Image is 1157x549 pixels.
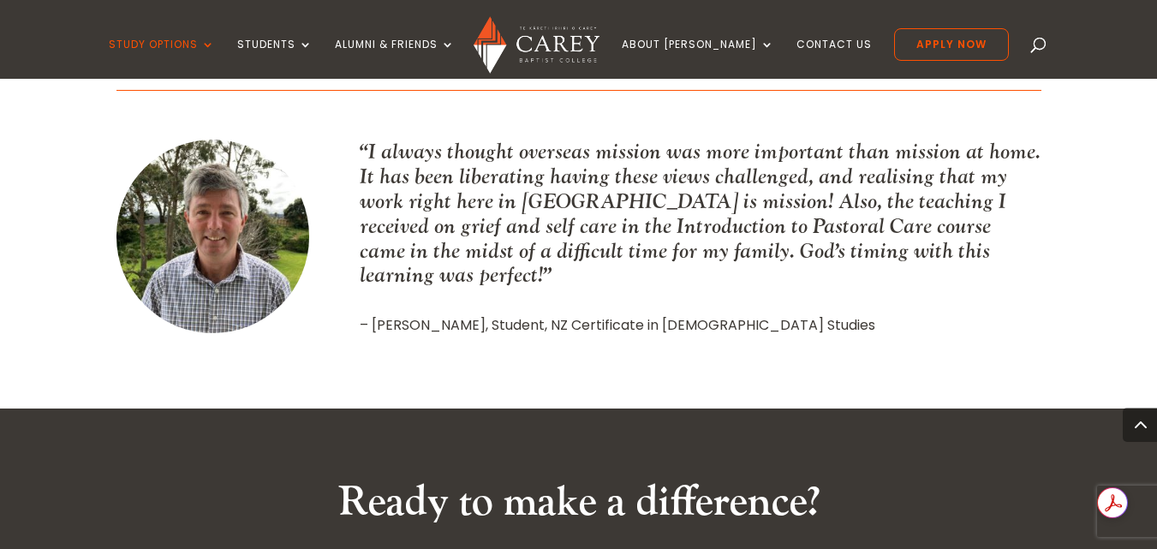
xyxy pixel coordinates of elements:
h2: Ready to make a difference? [116,478,1041,536]
a: About [PERSON_NAME] [622,39,774,79]
a: Contact Us [796,39,872,79]
a: Alumni & Friends [335,39,455,79]
a: Apply Now [894,28,1009,61]
img: fe570546-ff83-4b99-be6a-b36a081992fe [116,140,309,332]
a: Study Options [109,39,215,79]
p: – [PERSON_NAME], Student, NZ Certificate in [DEMOGRAPHIC_DATA] Studies [360,313,1041,337]
p: “I always thought overseas mission was more important than mission at home. It has been liberatin... [360,140,1041,288]
a: Students [237,39,313,79]
img: Carey Baptist College [474,16,599,74]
